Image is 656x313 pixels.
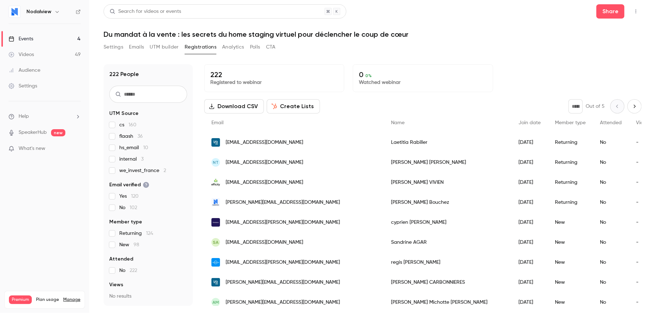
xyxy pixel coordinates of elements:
[548,172,593,192] div: Returning
[119,267,137,274] span: No
[9,67,40,74] div: Audience
[593,152,629,172] div: No
[210,70,338,79] p: 222
[109,256,133,263] span: Attended
[593,132,629,152] div: No
[143,145,148,150] span: 10
[185,41,216,53] button: Registrations
[226,279,340,286] span: [PERSON_NAME][EMAIL_ADDRESS][DOMAIN_NAME]
[511,252,548,272] div: [DATE]
[51,129,65,136] span: new
[226,299,340,306] span: [PERSON_NAME][EMAIL_ADDRESS][DOMAIN_NAME]
[359,79,487,86] p: Watched webinar
[134,242,139,247] span: 98
[226,159,303,166] span: [EMAIL_ADDRESS][DOMAIN_NAME]
[26,8,51,15] h6: Nodalview
[593,272,629,292] div: No
[110,8,181,15] div: Search for videos or events
[211,198,220,207] img: nodalview.com
[593,252,629,272] div: No
[212,299,219,306] span: AM
[600,120,622,125] span: Attended
[104,30,642,39] h1: Du mandat à la vente : les secrets du home staging virtuel pour déclencher le coup de cœur
[109,181,149,188] span: Email verified
[555,120,586,125] span: Member type
[211,278,220,287] img: iadfrance.fr
[211,178,220,187] img: efficity.com
[384,272,511,292] div: [PERSON_NAME] CARBONNIERES
[636,120,649,125] span: Views
[119,204,137,211] span: No
[146,231,153,236] span: 124
[226,239,303,246] span: [EMAIL_ADDRESS][DOMAIN_NAME]
[213,159,219,166] span: NT
[519,120,541,125] span: Join date
[548,272,593,292] div: New
[9,82,37,90] div: Settings
[9,35,33,42] div: Events
[119,241,139,248] span: New
[593,172,629,192] div: No
[511,272,548,292] div: [DATE]
[593,292,629,312] div: No
[150,41,179,53] button: UTM builder
[137,134,143,139] span: 36
[384,252,511,272] div: regis [PERSON_NAME]
[548,232,593,252] div: New
[119,167,166,174] span: we_invest_france
[593,212,629,232] div: No
[213,239,219,246] span: SA
[548,292,593,312] div: New
[63,297,80,303] a: Manage
[548,152,593,172] div: Returning
[384,132,511,152] div: Laetitia Rabiller
[384,192,511,212] div: [PERSON_NAME] Bouchez
[359,70,487,79] p: 0
[586,103,605,110] p: Out of 5
[36,297,59,303] span: Plan usage
[109,110,139,117] span: UTM Source
[130,268,137,273] span: 222
[548,252,593,272] div: New
[226,199,340,206] span: [PERSON_NAME][EMAIL_ADDRESS][DOMAIN_NAME]
[141,157,144,162] span: 3
[211,258,220,267] img: capifrance.fr
[109,281,123,288] span: Views
[384,292,511,312] div: [PERSON_NAME] Michotte [PERSON_NAME]
[226,139,303,146] span: [EMAIL_ADDRESS][DOMAIN_NAME]
[129,41,144,53] button: Emails
[226,219,340,226] span: [EMAIL_ADDRESS][PERSON_NAME][DOMAIN_NAME]
[131,194,139,199] span: 120
[19,113,29,120] span: Help
[211,138,220,147] img: iadfrance.fr
[384,232,511,252] div: Sandrine AGAR
[9,113,81,120] li: help-dropdown-opener
[365,73,372,78] span: 0 %
[511,232,548,252] div: [DATE]
[222,41,244,53] button: Analytics
[593,232,629,252] div: No
[384,172,511,192] div: [PERSON_NAME] VIVIEN
[119,156,144,163] span: internal
[9,51,34,58] div: Videos
[211,218,220,227] img: hosman.co
[119,121,136,128] span: cs
[119,230,153,237] span: Returning
[511,292,548,312] div: [DATE]
[384,152,511,172] div: [PERSON_NAME] [PERSON_NAME]
[391,120,405,125] span: Name
[210,79,338,86] p: Registered to webinar
[593,192,629,212] div: No
[226,259,340,266] span: [EMAIL_ADDRESS][PERSON_NAME][DOMAIN_NAME]
[109,218,142,226] span: Member type
[204,99,264,113] button: Download CSV
[548,132,593,152] div: Returning
[267,99,320,113] button: Create Lists
[109,70,139,79] h1: 222 People
[511,192,548,212] div: [DATE]
[9,6,20,17] img: Nodalview
[511,212,548,232] div: [DATE]
[104,41,123,53] button: Settings
[164,168,166,173] span: 2
[548,212,593,232] div: New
